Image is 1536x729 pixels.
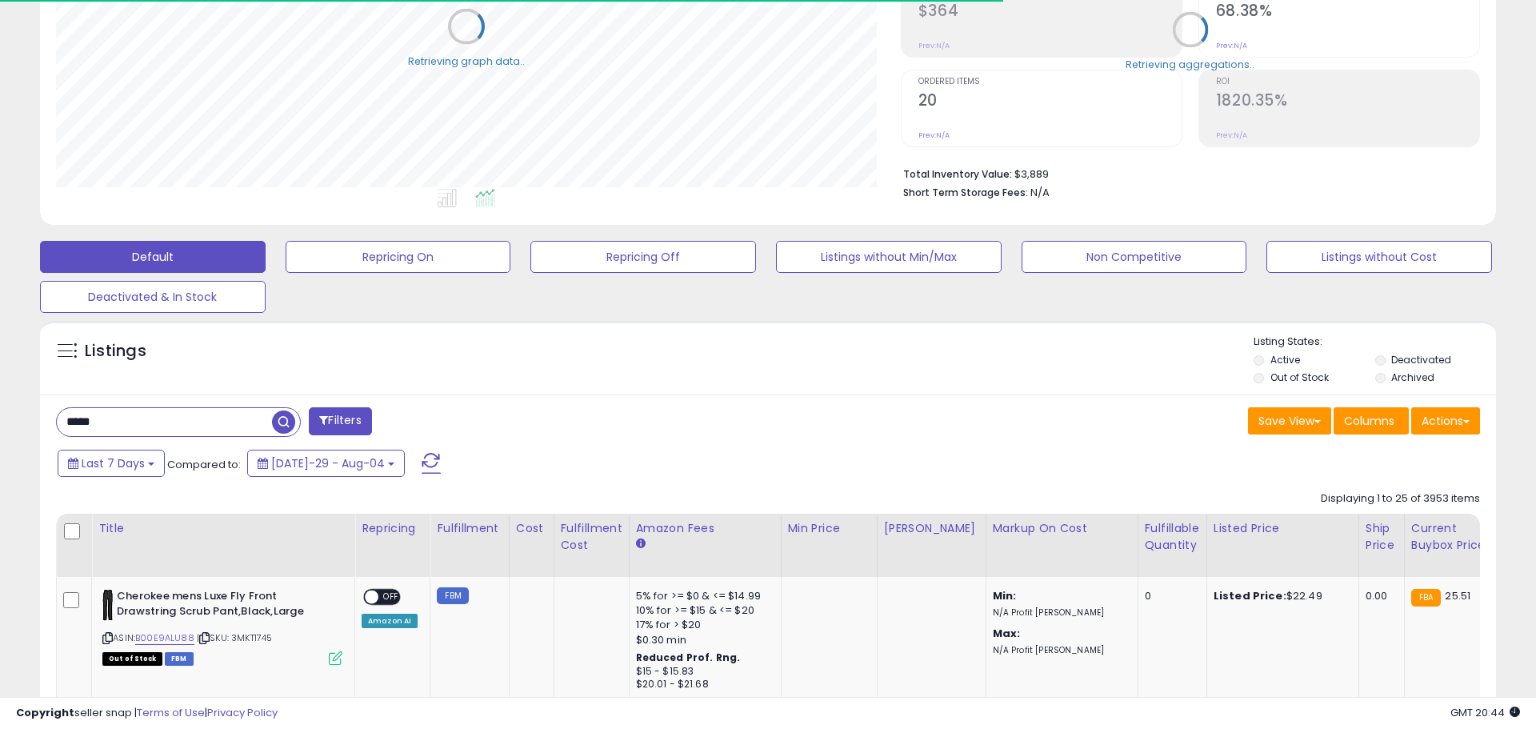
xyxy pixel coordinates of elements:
button: Deactivated & In Stock [40,281,266,313]
button: Default [40,241,266,273]
button: Non Competitive [1022,241,1247,273]
div: seller snap | | [16,706,278,721]
div: Retrieving aggregations.. [1126,57,1254,71]
button: Listings without Min/Max [776,241,1002,273]
div: Retrieving graph data.. [408,54,525,68]
button: Repricing On [286,241,511,273]
button: Listings without Cost [1266,241,1492,273]
button: Repricing Off [530,241,756,273]
strong: Copyright [16,705,74,720]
